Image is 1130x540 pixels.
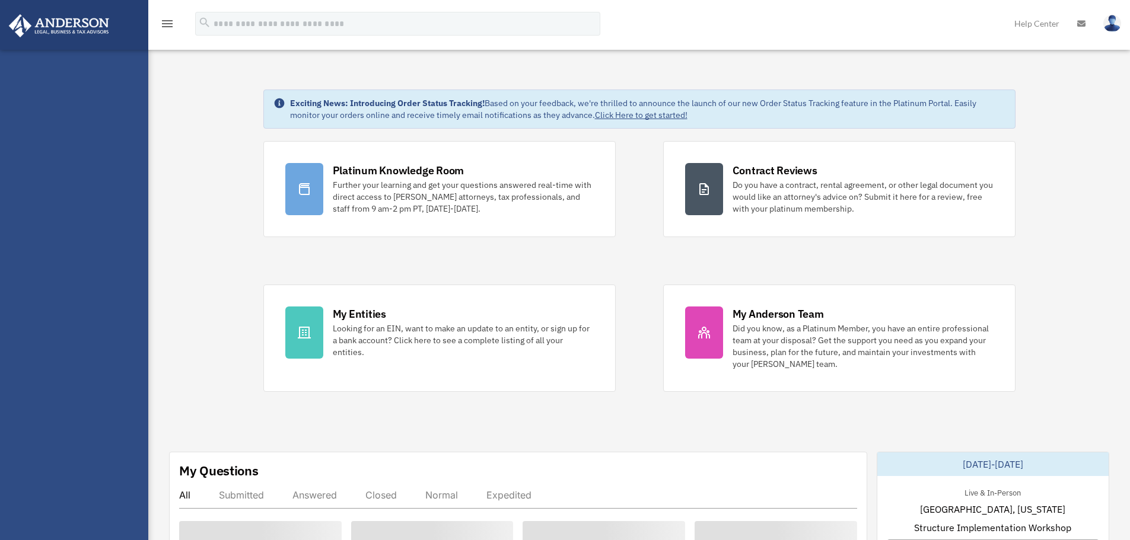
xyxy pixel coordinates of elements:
[365,489,397,501] div: Closed
[914,520,1071,535] span: Structure Implementation Workshop
[733,322,994,370] div: Did you know, as a Platinum Member, you have an entire professional team at your disposal? Get th...
[595,110,687,120] a: Click Here to get started!
[425,489,458,501] div: Normal
[733,306,824,321] div: My Anderson Team
[733,179,994,215] div: Do you have a contract, rental agreement, or other legal document you would like an attorney's ad...
[160,21,174,31] a: menu
[333,322,594,358] div: Looking for an EIN, want to make an update to an entity, or sign up for a bank account? Click her...
[290,97,1005,121] div: Based on your feedback, we're thrilled to announce the launch of our new Order Status Tracking fe...
[179,489,190,501] div: All
[333,179,594,215] div: Further your learning and get your questions answered real-time with direct access to [PERSON_NAM...
[290,98,485,108] strong: Exciting News: Introducing Order Status Tracking!
[663,141,1016,237] a: Contract Reviews Do you have a contract, rental agreement, or other legal document you would like...
[486,489,531,501] div: Expedited
[198,16,211,29] i: search
[333,306,386,321] div: My Entities
[663,285,1016,392] a: My Anderson Team Did you know, as a Platinum Member, you have an entire professional team at your...
[263,141,616,237] a: Platinum Knowledge Room Further your learning and get your questions answered real-time with dire...
[263,285,616,392] a: My Entities Looking for an EIN, want to make an update to an entity, or sign up for a bank accoun...
[1103,15,1121,32] img: User Pic
[955,485,1030,498] div: Live & In-Person
[160,17,174,31] i: menu
[292,489,337,501] div: Answered
[333,163,464,178] div: Platinum Knowledge Room
[920,502,1065,516] span: [GEOGRAPHIC_DATA], [US_STATE]
[219,489,264,501] div: Submitted
[179,462,259,480] div: My Questions
[5,14,113,37] img: Anderson Advisors Platinum Portal
[733,163,817,178] div: Contract Reviews
[877,452,1109,476] div: [DATE]-[DATE]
